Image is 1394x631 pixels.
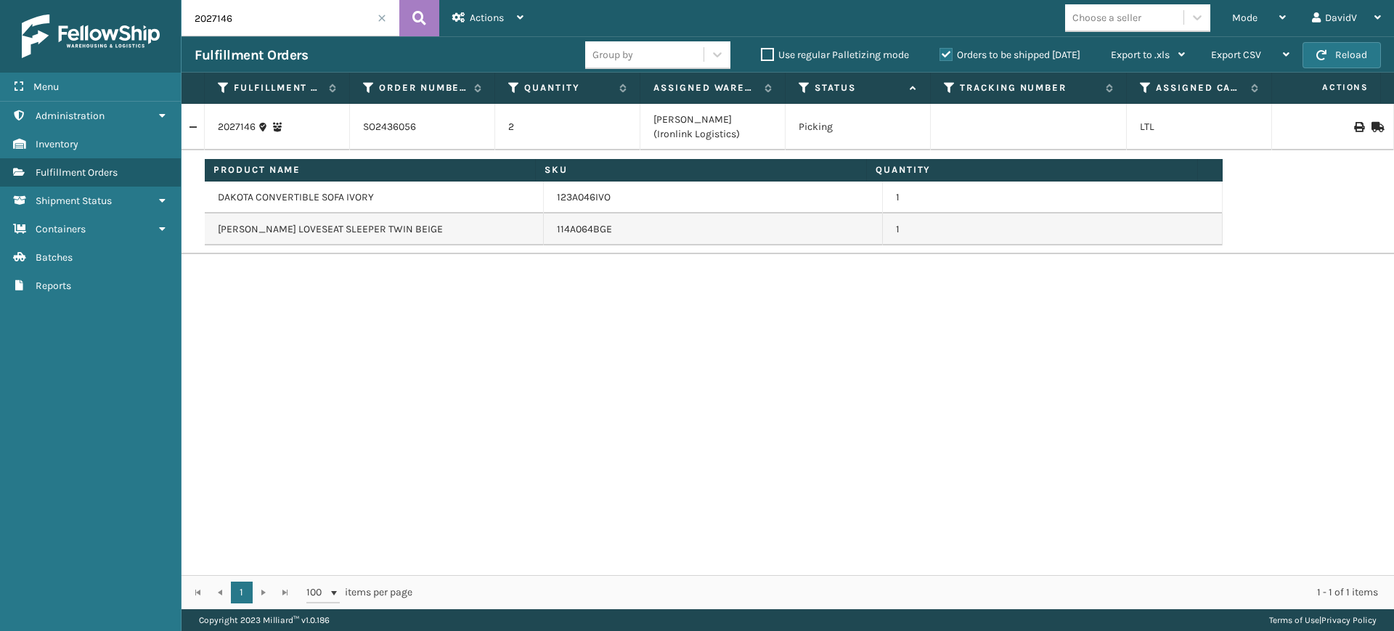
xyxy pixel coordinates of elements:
button: Reload [1303,42,1381,68]
p: Copyright 2023 Milliard™ v 1.0.186 [199,609,330,631]
span: Mode [1232,12,1258,24]
a: 123A046IVO [557,190,611,205]
span: Shipment Status [36,195,112,207]
td: LTL [1127,104,1272,150]
td: [PERSON_NAME] LOVESEAT SLEEPER TWIN BEIGE [205,213,544,245]
span: 100 [306,585,328,600]
td: 2 [495,104,640,150]
img: logo [22,15,160,58]
span: Containers [36,223,86,235]
div: Choose a seller [1072,10,1141,25]
label: Quantity [524,81,612,94]
span: Reports [36,280,71,292]
a: Privacy Policy [1321,615,1377,625]
span: Inventory [36,138,78,150]
td: SO2436056 [350,104,495,150]
label: Assigned Warehouse [653,81,757,94]
a: 114A064BGE [557,222,612,237]
label: SKU [545,163,857,176]
td: Picking [786,104,931,150]
label: Order Number [379,81,467,94]
span: Export to .xls [1111,49,1170,61]
span: Actions [470,12,504,24]
i: Mark as Shipped [1371,122,1380,132]
span: Actions [1276,76,1377,99]
a: 1 [231,582,253,603]
td: 1 [883,182,1222,213]
label: Fulfillment Order Id [234,81,322,94]
h3: Fulfillment Orders [195,46,308,64]
td: DAKOTA CONVERTIBLE SOFA IVORY [205,182,544,213]
span: Batches [36,251,73,264]
td: [PERSON_NAME] (Ironlink Logistics) [640,104,786,150]
label: Use regular Palletizing mode [761,49,909,61]
i: Print BOL [1354,122,1363,132]
label: Assigned Carrier Service [1156,81,1244,94]
label: Quantity [876,163,1189,176]
a: Terms of Use [1269,615,1319,625]
label: Product Name [213,163,526,176]
span: Administration [36,110,105,122]
div: | [1269,609,1377,631]
label: Status [815,81,902,94]
span: Menu [33,81,59,93]
span: Export CSV [1211,49,1261,61]
a: 2027146 [218,120,256,134]
label: Orders to be shipped [DATE] [939,49,1080,61]
span: items per page [306,582,412,603]
span: Fulfillment Orders [36,166,118,179]
label: Tracking Number [960,81,1099,94]
div: Group by [592,47,633,62]
td: 1 [883,213,1222,245]
div: 1 - 1 of 1 items [433,585,1378,600]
